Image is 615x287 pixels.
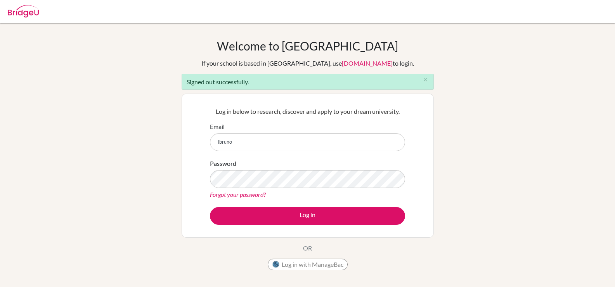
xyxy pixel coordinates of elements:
[8,5,39,17] img: Bridge-U
[210,159,236,168] label: Password
[210,122,225,131] label: Email
[423,77,428,83] i: close
[268,259,348,270] button: Log in with ManageBac
[342,59,393,67] a: [DOMAIN_NAME]
[210,207,405,225] button: Log in
[201,59,414,68] div: If your school is based in [GEOGRAPHIC_DATA], use to login.
[217,39,398,53] h1: Welcome to [GEOGRAPHIC_DATA]
[303,244,312,253] p: OR
[210,191,266,198] a: Forgot your password?
[418,74,433,86] button: Close
[182,74,434,90] div: Signed out successfully.
[210,107,405,116] p: Log in below to research, discover and apply to your dream university.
